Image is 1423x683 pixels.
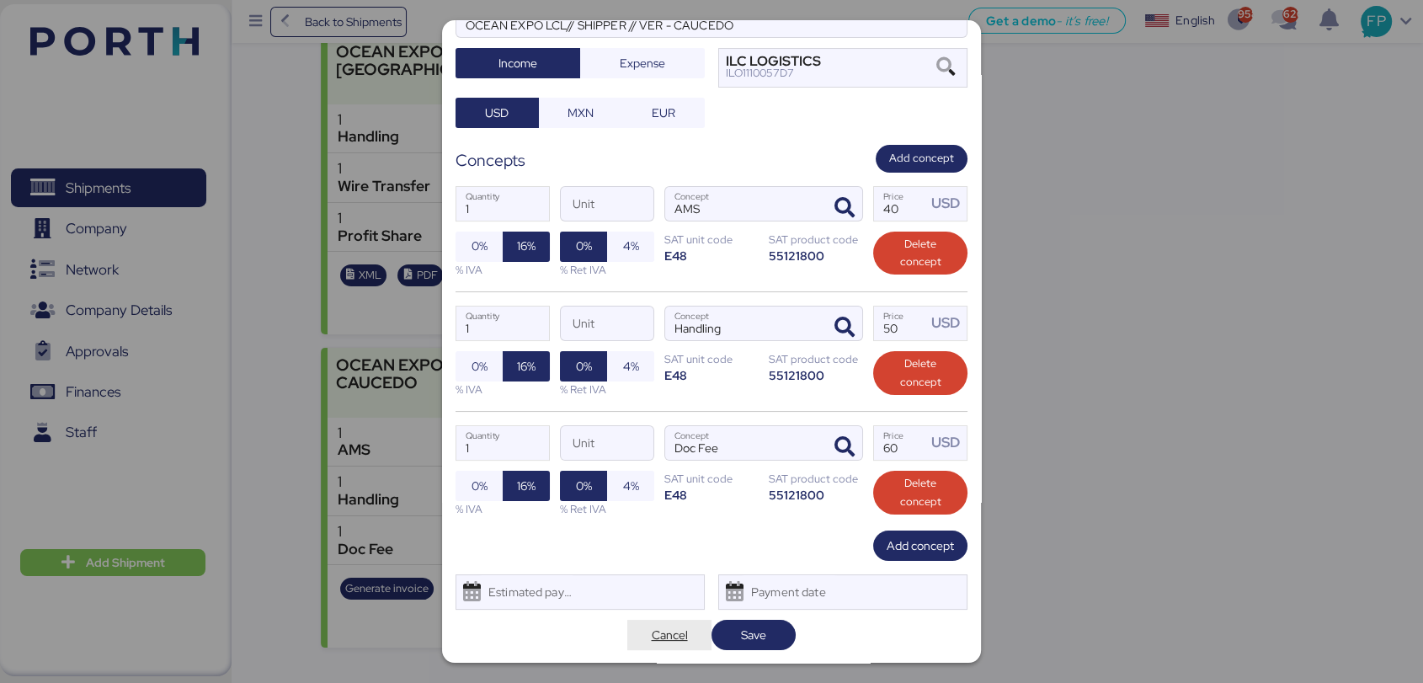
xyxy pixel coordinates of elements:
[560,471,607,501] button: 0%
[456,48,580,78] button: Income
[576,356,592,376] span: 0%
[652,103,675,123] span: EUR
[769,351,863,367] div: SAT product code
[769,471,863,487] div: SAT product code
[887,536,954,556] span: Add concept
[472,356,488,376] span: 0%
[539,98,622,128] button: MXN
[827,310,862,345] button: ConceptConcept
[623,476,639,496] span: 4%
[561,307,653,340] input: Unit
[456,262,550,278] div: % IVA
[560,501,654,517] div: % Ret IVA
[456,232,503,262] button: 0%
[456,187,549,221] input: Quantity
[623,236,639,256] span: 4%
[456,501,550,517] div: % IVA
[665,426,822,460] input: Concept
[607,471,654,501] button: 4%
[503,351,550,382] button: 16%
[664,471,759,487] div: SAT unit code
[503,232,550,262] button: 16%
[472,476,488,496] span: 0%
[576,476,592,496] span: 0%
[472,236,488,256] span: 0%
[503,471,550,501] button: 16%
[485,103,509,123] span: USD
[665,187,822,221] input: Concept
[620,53,665,73] span: Expense
[456,307,549,340] input: Quantity
[561,426,653,460] input: Unit
[664,248,759,264] div: E48
[769,248,863,264] div: 55121800
[456,148,525,173] div: Concepts
[874,187,926,221] input: Price
[726,56,821,67] div: ILC LOGISTICS
[769,367,863,383] div: 55121800
[664,487,759,503] div: E48
[576,236,592,256] span: 0%
[517,356,536,376] span: 16%
[623,356,639,376] span: 4%
[498,53,537,73] span: Income
[456,98,539,128] button: USD
[827,430,862,465] button: ConceptConcept
[874,307,926,340] input: Price
[456,382,550,398] div: % IVA
[607,351,654,382] button: 4%
[560,232,607,262] button: 0%
[769,487,863,503] div: 55121800
[664,232,759,248] div: SAT unit code
[887,235,954,272] span: Delete concept
[876,145,967,173] button: Add concept
[664,367,759,383] div: E48
[887,474,954,511] span: Delete concept
[456,426,549,460] input: Quantity
[456,3,967,37] input: Charge name
[931,193,967,214] div: USD
[621,98,705,128] button: EUR
[741,625,766,645] span: Save
[874,426,926,460] input: Price
[873,232,967,275] button: Delete concept
[607,232,654,262] button: 4%
[560,262,654,278] div: % Ret IVA
[931,432,967,453] div: USD
[889,149,954,168] span: Add concept
[726,67,821,79] div: ILO1110057D7
[517,236,536,256] span: 16%
[580,48,705,78] button: Expense
[665,307,822,340] input: Concept
[560,382,654,398] div: % Ret IVA
[456,351,503,382] button: 0%
[931,312,967,333] div: USD
[560,351,607,382] button: 0%
[827,190,862,226] button: ConceptConcept
[627,620,711,650] button: Cancel
[873,351,967,395] button: Delete concept
[456,471,503,501] button: 0%
[873,531,967,561] button: Add concept
[568,103,594,123] span: MXN
[561,187,653,221] input: Unit
[664,351,759,367] div: SAT unit code
[517,476,536,496] span: 16%
[873,471,967,515] button: Delete concept
[887,355,954,392] span: Delete concept
[711,620,796,650] button: Save
[769,232,863,248] div: SAT product code
[652,625,688,645] span: Cancel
